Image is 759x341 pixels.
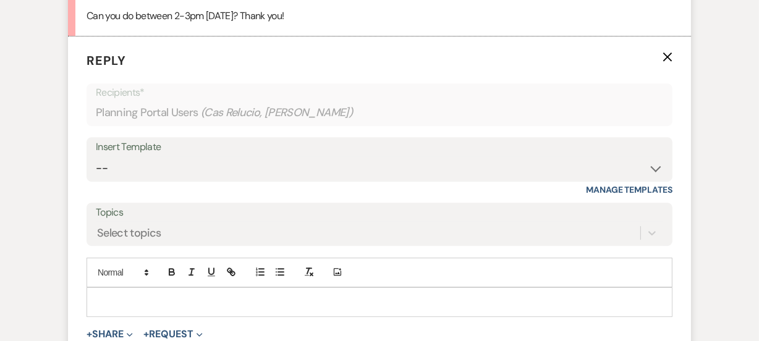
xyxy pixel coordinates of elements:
[144,329,203,339] button: Request
[144,329,150,339] span: +
[201,104,354,121] span: ( Cas Relucio, [PERSON_NAME] )
[87,329,92,339] span: +
[87,8,672,24] p: Can you do between 2-3pm [DATE]? Thank you!
[97,225,161,242] div: Select topics
[87,329,133,339] button: Share
[96,204,663,222] label: Topics
[96,138,663,156] div: Insert Template
[96,85,663,101] p: Recipients*
[96,101,663,125] div: Planning Portal Users
[87,53,126,69] span: Reply
[586,184,672,195] a: Manage Templates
